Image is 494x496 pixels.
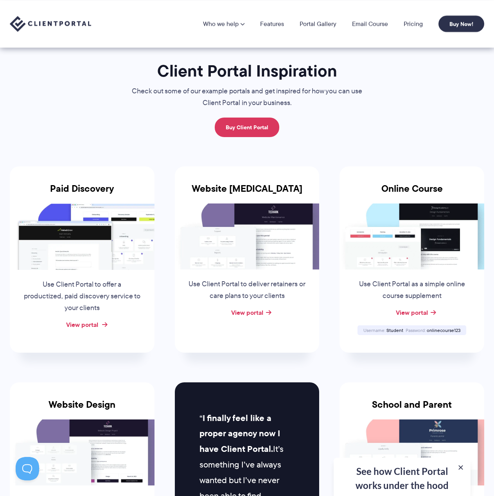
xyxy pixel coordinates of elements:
[340,183,484,203] h3: Online Course
[352,278,471,302] p: Use Client Portal as a simple online course supplement
[438,16,484,32] a: Buy Now!
[215,118,279,137] a: Buy Client Portal
[66,320,98,329] a: View portal
[427,327,460,334] span: onlinecourse123
[352,21,388,27] a: Email Course
[260,21,284,27] a: Features
[10,399,154,419] h3: Website Design
[199,412,280,456] strong: I finally feel like a proper agency now I have Client Portal.
[116,61,378,81] h1: Client Portal Inspiration
[386,327,403,334] span: Student
[188,278,307,302] p: Use Client Portal to deliver retainers or care plans to your clients
[16,457,39,480] iframe: Toggle Customer Support
[406,327,426,334] span: Password
[231,308,263,317] a: View portal
[300,21,336,27] a: Portal Gallery
[396,308,428,317] a: View portal
[116,86,378,109] p: Check out some of our example portals and get inspired for how you can use Client Portal in your ...
[203,21,244,27] a: Who we help
[23,279,142,314] p: Use Client Portal to offer a productized, paid discovery service to your clients
[10,183,154,203] h3: Paid Discovery
[404,21,423,27] a: Pricing
[363,327,385,334] span: Username
[340,399,484,419] h3: School and Parent
[175,183,320,203] h3: Website [MEDICAL_DATA]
